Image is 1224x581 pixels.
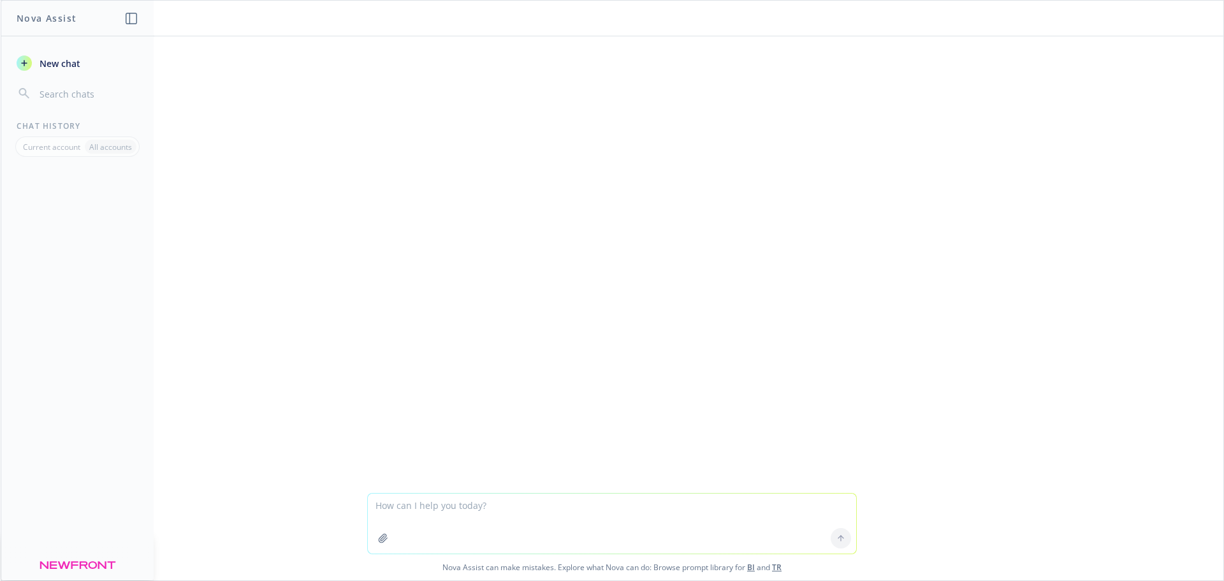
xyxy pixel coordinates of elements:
[17,11,76,25] h1: Nova Assist
[37,57,80,70] span: New chat
[89,142,132,152] p: All accounts
[37,85,138,103] input: Search chats
[747,562,755,573] a: BI
[6,554,1218,580] span: Nova Assist can make mistakes. Explore what Nova can do: Browse prompt library for and
[772,562,782,573] a: TR
[23,142,80,152] p: Current account
[1,121,154,131] div: Chat History
[11,52,143,75] button: New chat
